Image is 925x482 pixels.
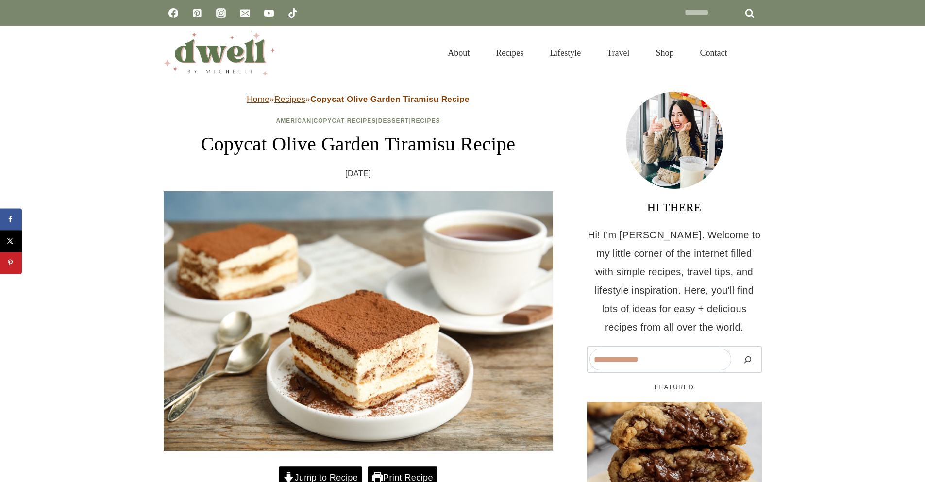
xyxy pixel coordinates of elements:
[259,3,279,23] a: YouTube
[164,31,275,75] img: DWELL by michelle
[378,117,409,124] a: Dessert
[164,130,553,159] h1: Copycat Olive Garden Tiramisu Recipe
[276,117,440,124] span: | | |
[164,3,183,23] a: Facebook
[587,382,762,392] h5: FEATURED
[274,95,305,104] a: Recipes
[736,349,759,370] button: Search
[314,117,376,124] a: Copycat Recipes
[247,95,269,104] a: Home
[283,3,303,23] a: TikTok
[211,3,231,23] a: Instagram
[345,166,371,181] time: [DATE]
[687,36,740,70] a: Contact
[745,45,762,61] button: View Search Form
[587,226,762,336] p: Hi! I'm [PERSON_NAME]. Welcome to my little corner of the internet filled with simple recipes, tr...
[411,117,440,124] a: Recipes
[164,191,553,451] img: espresso tiramisu on a plate with mascarpone custard layer sprinkled with cocoa powder and coffee
[642,36,687,70] a: Shop
[537,36,594,70] a: Lifestyle
[235,3,255,23] a: Email
[594,36,642,70] a: Travel
[187,3,207,23] a: Pinterest
[310,95,470,104] strong: Copycat Olive Garden Tiramisu Recipe
[435,36,740,70] nav: Primary Navigation
[276,117,312,124] a: American
[587,199,762,216] h3: HI THERE
[483,36,537,70] a: Recipes
[435,36,483,70] a: About
[247,95,470,104] span: » »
